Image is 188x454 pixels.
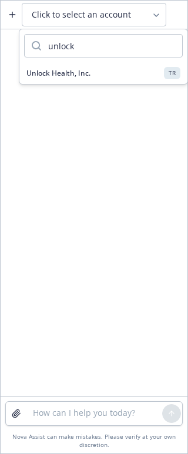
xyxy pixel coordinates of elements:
div: Nova Assist can make mistakes. Please verify at your own discretion. [5,433,183,449]
input: Search for account to chat with... [41,35,182,57]
button: Create a new chat [3,5,22,24]
span: Unlock Health, Inc. [26,68,90,78]
button: Click to select an account [22,3,166,26]
svg: Search [32,41,41,50]
div: TR [164,67,180,79]
button: Unlock Health, Inc.TR [19,62,187,84]
span: Click to select an account [32,9,131,21]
